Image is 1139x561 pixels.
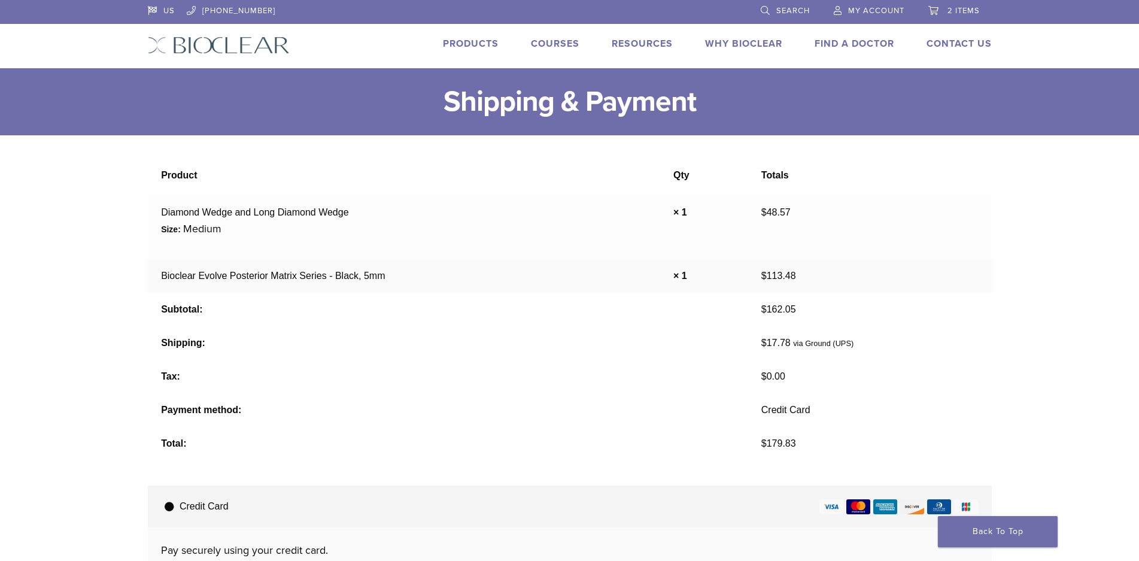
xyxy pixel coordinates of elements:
img: discover [900,499,924,514]
img: visa [819,499,843,514]
span: $ [761,271,767,281]
td: Credit Card [748,393,991,427]
strong: × 1 [673,271,687,281]
span: My Account [848,6,904,16]
a: Resources [612,38,673,50]
span: $ [761,304,767,314]
span: $ [761,371,767,381]
a: Courses [531,38,579,50]
span: $ [761,438,767,448]
th: Product [148,154,660,196]
th: Total: [148,427,748,460]
img: dinersclub [927,499,951,514]
bdi: 17.78 [761,338,791,348]
img: mastercard [846,499,870,514]
img: Bioclear [148,37,290,54]
a: Find A Doctor [815,38,894,50]
img: jcb [954,499,978,514]
img: amex [873,499,897,514]
span: $ [761,338,767,348]
p: Medium [183,220,221,238]
span: 2 items [947,6,980,16]
th: Shipping: [148,326,748,360]
th: Totals [748,154,991,196]
td: Bioclear Evolve Posterior Matrix Series - Black, 5mm [148,259,660,293]
bdi: 48.57 [761,207,791,217]
bdi: 179.83 [761,438,796,448]
span: Search [776,6,810,16]
td: Diamond Wedge and Long Diamond Wedge [148,196,660,259]
a: Contact Us [927,38,992,50]
strong: × 1 [673,207,687,217]
a: Products [443,38,499,50]
small: via Ground (UPS) [793,339,854,348]
th: Payment method: [148,393,748,427]
bdi: 113.48 [761,271,796,281]
th: Tax: [148,360,748,393]
bdi: 0.00 [761,371,785,381]
th: Subtotal: [148,293,748,326]
th: Qty [660,154,748,196]
label: Credit Card [151,486,992,527]
p: Pay securely using your credit card. [161,541,978,559]
span: $ [761,207,767,217]
strong: Size: [161,223,181,236]
a: Back To Top [938,516,1058,547]
bdi: 162.05 [761,304,796,314]
a: Why Bioclear [705,38,782,50]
